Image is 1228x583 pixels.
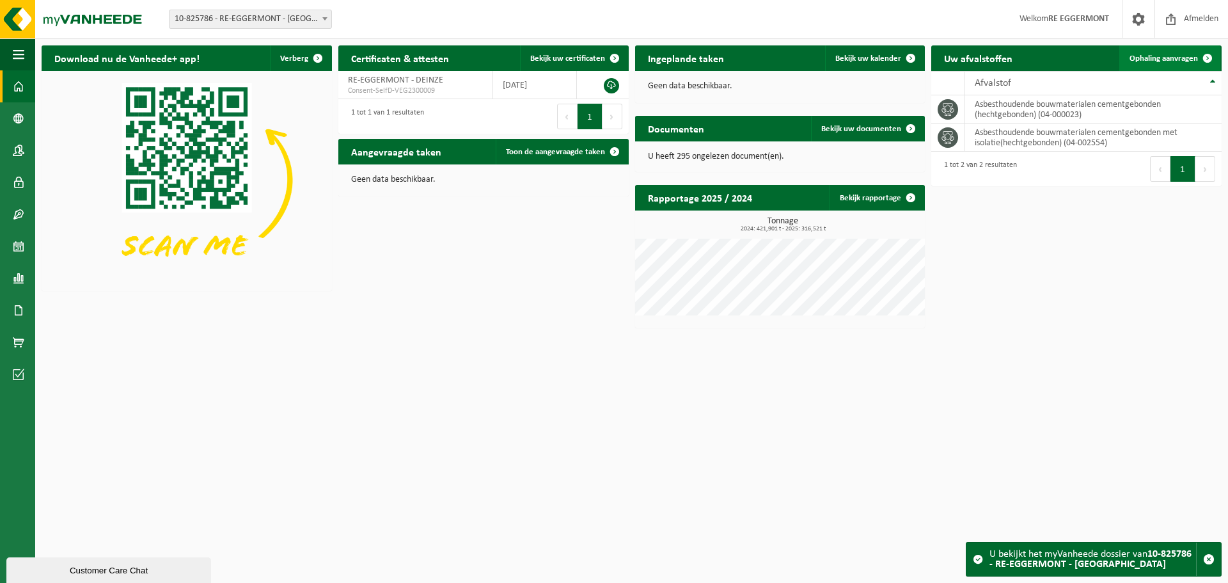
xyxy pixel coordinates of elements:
img: Download de VHEPlus App [42,71,332,289]
span: Verberg [280,54,308,63]
a: Bekijk rapportage [830,185,924,211]
span: Bekijk uw kalender [835,54,901,63]
td: asbesthoudende bouwmaterialen cementgebonden met isolatie(hechtgebonden) (04-002554) [965,124,1222,152]
button: Verberg [270,45,331,71]
td: asbesthoudende bouwmaterialen cementgebonden (hechtgebonden) (04-000023) [965,95,1222,124]
p: Geen data beschikbaar. [648,82,913,91]
button: 1 [578,104,602,129]
a: Toon de aangevraagde taken [496,139,627,164]
strong: RE EGGERMONT [1048,14,1109,24]
span: Toon de aangevraagde taken [506,148,605,156]
h2: Certificaten & attesten [338,45,462,70]
span: Consent-SelfD-VEG2300009 [348,86,483,96]
h2: Ingeplande taken [635,45,737,70]
span: 10-825786 - RE-EGGERMONT - DEINZE [169,10,332,29]
span: Ophaling aanvragen [1130,54,1198,63]
div: 1 tot 1 van 1 resultaten [345,102,424,131]
h2: Documenten [635,116,717,141]
h2: Uw afvalstoffen [931,45,1025,70]
div: U bekijkt het myVanheede dossier van [989,543,1196,576]
button: Previous [1150,156,1170,182]
span: Bekijk uw certificaten [530,54,605,63]
strong: 10-825786 - RE-EGGERMONT - [GEOGRAPHIC_DATA] [989,549,1192,570]
span: RE-EGGERMONT - DEINZE [348,76,443,85]
h2: Download nu de Vanheede+ app! [42,45,212,70]
button: 1 [1170,156,1195,182]
button: Next [1195,156,1215,182]
button: Next [602,104,622,129]
button: Previous [557,104,578,129]
iframe: chat widget [6,555,214,583]
h2: Rapportage 2025 / 2024 [635,185,765,210]
div: 1 tot 2 van 2 resultaten [938,155,1017,183]
h3: Tonnage [642,217,925,232]
span: 2024: 421,901 t - 2025: 316,521 t [642,226,925,232]
a: Bekijk uw documenten [811,116,924,141]
td: [DATE] [493,71,577,99]
h2: Aangevraagde taken [338,139,454,164]
span: Afvalstof [975,78,1011,88]
span: 10-825786 - RE-EGGERMONT - DEINZE [169,10,331,28]
a: Bekijk uw kalender [825,45,924,71]
a: Bekijk uw certificaten [520,45,627,71]
p: U heeft 295 ongelezen document(en). [648,152,913,161]
p: Geen data beschikbaar. [351,175,616,184]
a: Ophaling aanvragen [1119,45,1220,71]
span: Bekijk uw documenten [821,125,901,133]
